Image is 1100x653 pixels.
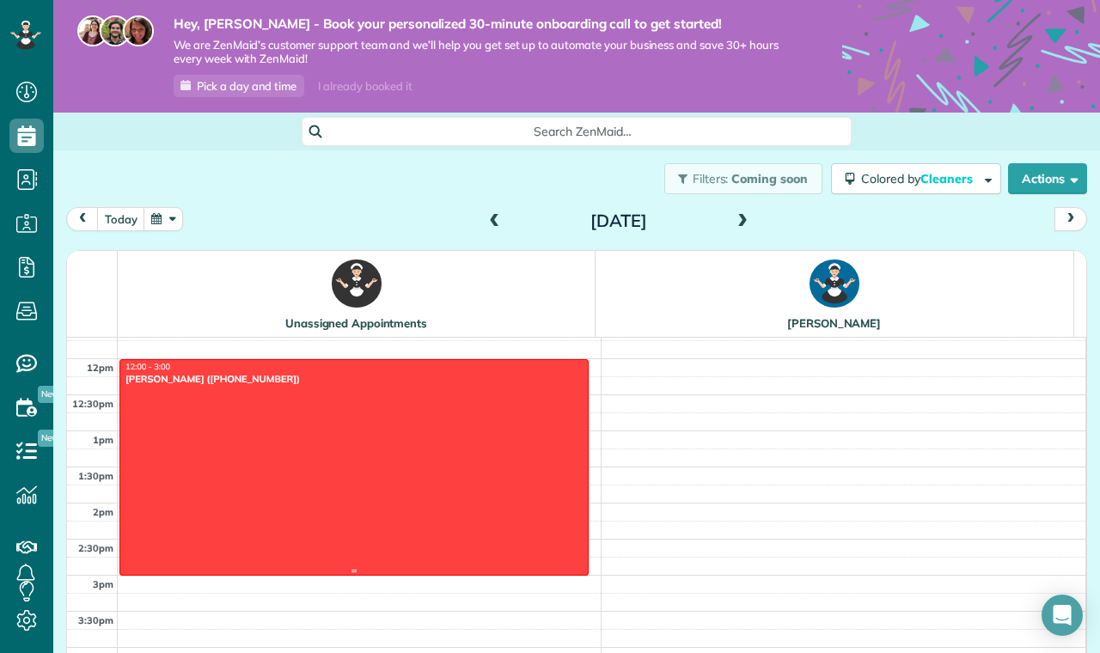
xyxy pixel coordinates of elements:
[174,75,304,97] a: Pick a day and time
[1054,207,1087,230] button: next
[97,207,145,230] button: today
[125,373,584,385] div: [PERSON_NAME] ([PHONE_NUMBER])
[596,251,1073,337] th: [PERSON_NAME]
[731,171,809,186] span: Coming soon
[93,578,113,590] span: 3pm
[1008,163,1087,194] button: Actions
[174,15,791,33] strong: Hey, [PERSON_NAME] - Book your personalized 30-minute onboarding call to get started!
[810,259,859,307] img: DL
[100,15,131,46] img: jorge-587dff0eeaa6aab1f244e6dc62b8924c3b6ad411094392a53c71c6c4a576187d.jpg
[77,15,108,46] img: maria-72a9807cf96188c08ef61303f053569d2e2a8a1cde33d635c8a3ac13582a053d.jpg
[332,259,382,307] img: !
[118,251,596,337] th: Unassigned Appointments
[87,362,113,374] span: 12pm
[123,15,154,46] img: michelle-19f622bdf1676172e81f8f8fba1fb50e276960ebfe0243fe18214015130c80e4.jpg
[861,171,979,186] span: Colored by
[78,470,113,482] span: 1:30pm
[93,434,113,446] span: 1pm
[511,211,726,230] h2: [DATE]
[78,542,113,554] span: 2:30pm
[308,76,422,97] div: I already booked it
[38,386,63,403] span: New
[72,398,113,410] span: 12:30pm
[831,163,1001,194] button: Colored byCleaners
[93,506,113,518] span: 2pm
[66,207,99,230] button: prev
[920,171,975,186] span: Cleaners
[693,171,729,186] span: Filters:
[38,430,63,447] span: New
[78,614,113,626] span: 3:30pm
[125,363,170,372] span: 12:00 - 3:00
[174,38,791,67] span: We are ZenMaid’s customer support team and we’ll help you get set up to automate your business an...
[197,79,296,93] span: Pick a day and time
[1042,595,1083,636] div: Open Intercom Messenger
